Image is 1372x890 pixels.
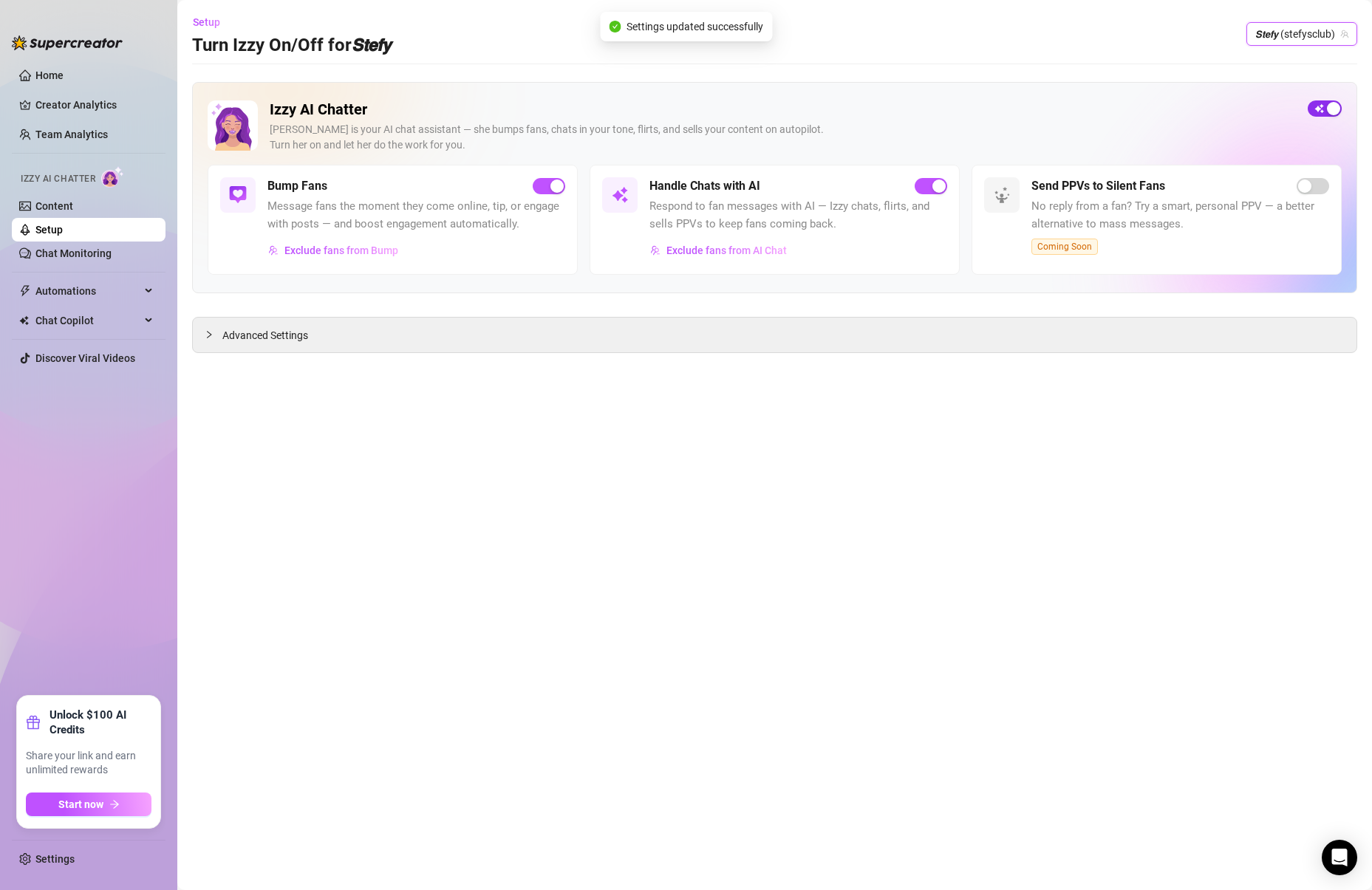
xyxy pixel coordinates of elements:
[35,279,140,303] span: Automations
[1340,30,1349,38] span: team
[35,200,73,212] a: Content
[26,793,151,816] button: Start nowarrow-right
[993,186,1011,204] img: svg%3e
[222,327,308,343] span: Advanced Settings
[109,799,120,809] span: arrow-right
[12,35,123,50] img: logo-BBDzfeDw.svg
[270,122,1296,153] div: [PERSON_NAME] is your AI chat assistant — she bumps fans, chats in your tone, flirts, and sells y...
[1031,239,1098,255] span: Coming Soon
[267,198,565,233] span: Message fans the moment they come online, tip, or engage with posts — and boost engagement automa...
[19,315,29,326] img: Chat Copilot
[268,245,279,256] img: svg%3e
[19,285,31,297] span: thunderbolt
[35,247,112,259] a: Chat Monitoring
[58,798,103,810] span: Start now
[611,186,629,204] img: svg%3e
[267,239,399,262] button: Exclude fans from Bump
[35,129,108,140] a: Team Analytics
[649,239,788,262] button: Exclude fans from AI Chat
[35,853,75,865] a: Settings
[35,69,64,81] a: Home
[208,100,258,151] img: Izzy AI Chatter
[649,198,947,233] span: Respond to fan messages with AI — Izzy chats, flirts, and sells PPVs to keep fans coming back.
[26,749,151,778] span: Share your link and earn unlimited rewards
[35,309,140,332] span: Chat Copilot
[35,224,63,236] a: Setup
[193,16,220,28] span: Setup
[627,18,763,35] span: Settings updated successfully
[35,93,154,117] a: Creator Analytics
[284,244,398,256] span: Exclude fans from Bump
[50,708,151,737] strong: Unlock $100 AI Credits
[1255,23,1348,45] span: 𝙎𝙩𝙚𝙛𝙮 (stefysclub)
[270,100,1296,119] h2: Izzy AI Chatter
[267,177,327,195] h5: Bump Fans
[1322,840,1357,875] div: Open Intercom Messenger
[1031,177,1165,195] h5: Send PPVs to Silent Fans
[650,245,661,256] img: svg%3e
[609,21,621,32] span: check-circle
[35,352,135,364] a: Discover Viral Videos
[205,326,222,343] div: collapsed
[229,186,247,204] img: svg%3e
[101,166,124,188] img: AI Chatter
[26,715,41,730] span: gift
[666,244,787,256] span: Exclude fans from AI Chat
[205,330,214,339] span: collapsed
[1031,198,1329,233] span: No reply from a fan? Try a smart, personal PPV — a better alternative to mass messages.
[21,172,95,186] span: Izzy AI Chatter
[192,34,391,58] h3: Turn Izzy On/Off for 𝙎𝙩𝙚𝙛𝙮
[192,10,232,34] button: Setup
[649,177,760,195] h5: Handle Chats with AI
